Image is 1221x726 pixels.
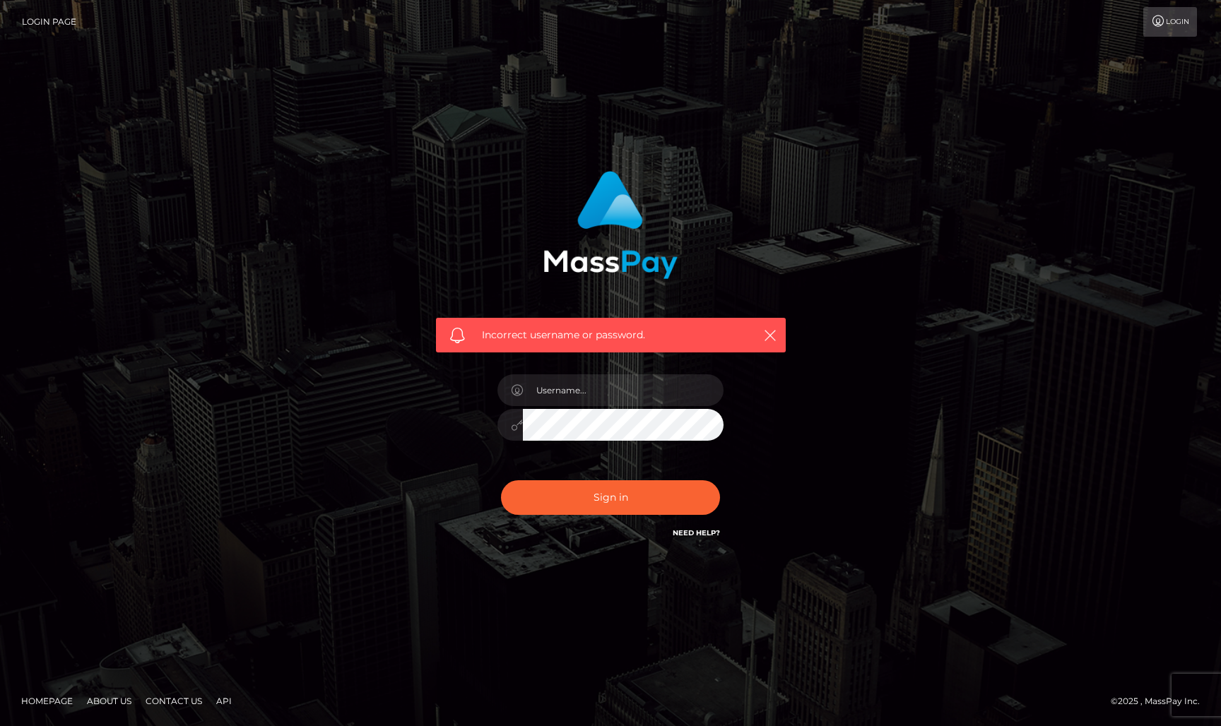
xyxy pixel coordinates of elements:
[22,7,76,37] a: Login Page
[16,690,78,712] a: Homepage
[523,374,724,406] input: Username...
[501,480,720,515] button: Sign in
[1143,7,1197,37] a: Login
[1111,694,1210,709] div: © 2025 , MassPay Inc.
[482,328,740,343] span: Incorrect username or password.
[543,171,678,279] img: MassPay Login
[81,690,137,712] a: About Us
[211,690,237,712] a: API
[673,528,720,537] a: Need Help?
[140,690,208,712] a: Contact Us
